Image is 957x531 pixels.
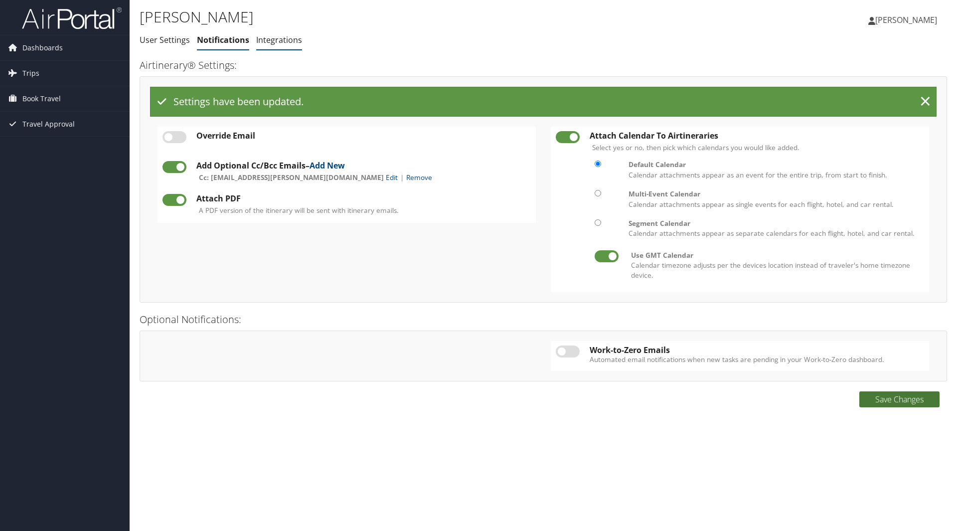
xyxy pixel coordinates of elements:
div: Multi-Event Calendar [629,189,919,199]
a: [PERSON_NAME] [868,5,947,35]
span: Cc: [EMAIL_ADDRESS][PERSON_NAME][DOMAIN_NAME] [199,173,384,182]
span: [PERSON_NAME] [875,14,937,25]
div: Default Calendar [629,160,919,170]
div: Add Optional Cc/Bcc Emails [196,161,531,170]
span: – [306,160,345,171]
div: Use GMT Calendar [631,250,917,260]
span: Travel Approval [22,112,75,137]
a: Edit [386,173,398,182]
div: Override Email [196,131,531,140]
a: Add New [310,160,345,171]
div: Attach Calendar To Airtineraries [590,131,924,140]
h1: [PERSON_NAME] [140,6,678,27]
span: Dashboards [22,35,63,60]
a: Integrations [256,34,302,45]
span: Book Travel [22,86,61,111]
h3: Airtinerary® Settings: [140,58,947,72]
label: Select yes or no, then pick which calendars you would like added. [592,143,799,153]
span: Trips [22,61,39,86]
img: airportal-logo.png [22,6,122,30]
div: Attach PDF [196,194,531,203]
label: Calendar attachments appear as separate calendars for each flight, hotel, and car rental. [629,218,919,239]
div: Segment Calendar [629,218,919,228]
span: | [398,173,406,182]
label: Calendar timezone adjusts per the devices location instead of traveler's home timezone device. [631,250,917,281]
h3: Optional Notifications: [140,313,947,327]
label: A PDF version of the itinerary will be sent with itinerary emails. [199,205,399,215]
a: User Settings [140,34,190,45]
a: × [917,92,934,112]
button: Save Changes [859,391,940,407]
label: Calendar attachments appear as single events for each flight, hotel, and car rental. [629,189,919,209]
a: Notifications [197,34,249,45]
div: Settings have been updated. [150,87,937,117]
a: Remove [406,173,432,182]
label: Calendar attachments appear as an event for the entire trip, from start to finish. [629,160,919,180]
div: Work-to-Zero Emails [590,346,924,354]
label: Automated email notifications when new tasks are pending in your Work-to-Zero dashboard. [590,354,924,364]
